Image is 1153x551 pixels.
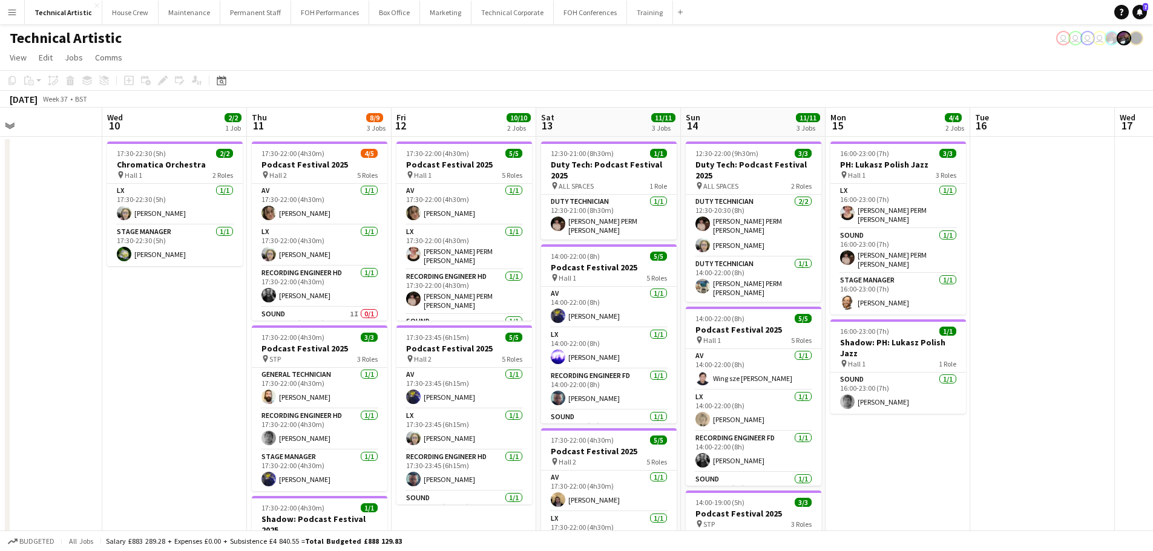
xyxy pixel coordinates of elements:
[1117,31,1131,45] app-user-avatar: Zubair PERM Dhalla
[10,52,27,63] span: View
[369,1,420,24] button: Box Office
[220,1,291,24] button: Permanent Staff
[1080,31,1095,45] app-user-avatar: Liveforce Admin
[102,1,159,24] button: House Crew
[34,50,57,65] a: Edit
[5,50,31,65] a: View
[1105,31,1119,45] app-user-avatar: Zubair PERM Dhalla
[159,1,220,24] button: Maintenance
[627,1,673,24] button: Training
[420,1,471,24] button: Marketing
[39,52,53,63] span: Edit
[65,52,83,63] span: Jobs
[554,1,627,24] button: FOH Conferences
[1092,31,1107,45] app-user-avatar: Liveforce Admin
[10,29,122,47] h1: Technical Artistic
[10,93,38,105] div: [DATE]
[25,1,102,24] button: Technical Artistic
[1068,31,1083,45] app-user-avatar: Liveforce Admin
[291,1,369,24] button: FOH Performances
[106,536,402,546] div: Salary £883 289.28 + Expenses £0.00 + Subsistence £4 840.55 =
[90,50,127,65] a: Comms
[19,537,54,546] span: Budgeted
[1129,31,1143,45] app-user-avatar: Gabrielle Barr
[6,535,56,548] button: Budgeted
[1143,3,1148,11] span: 7
[1132,5,1147,19] a: 7
[471,1,554,24] button: Technical Corporate
[67,536,96,546] span: All jobs
[305,536,402,546] span: Total Budgeted £888 129.83
[1056,31,1071,45] app-user-avatar: Abby Hubbard
[75,94,87,103] div: BST
[60,50,88,65] a: Jobs
[95,52,122,63] span: Comms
